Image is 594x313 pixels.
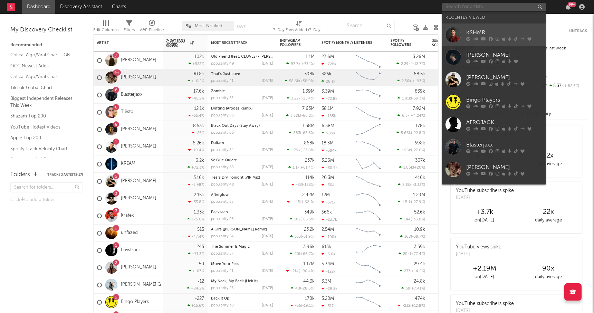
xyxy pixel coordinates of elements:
[195,24,222,28] span: Most Notified
[412,183,424,187] span: -3.33 %
[304,210,315,215] div: 349k
[414,141,425,145] div: 698k
[301,114,314,118] span: -60.2 %
[412,149,424,152] span: -27.6 %
[404,218,411,221] span: 144
[402,183,411,187] span: 2.15k
[211,89,225,93] a: Zombie
[415,158,425,163] div: 307k
[140,26,164,34] div: A&R Pipeline
[402,114,410,118] span: 6.5k
[516,216,580,225] div: daily average
[47,173,83,177] button: Tracked Artists(17)
[193,124,204,128] div: 8.53k
[412,235,424,239] span: -38.7 %
[211,124,260,128] a: Black Out Days (Stay Away)
[568,2,576,7] div: 99 +
[302,235,314,239] span: -51.9 %
[121,299,149,305] a: Bingo Players
[414,227,425,232] div: 10.9k
[432,212,460,220] div: 64.1
[262,200,273,204] div: [DATE]
[262,183,273,187] div: [DATE]
[301,62,314,66] span: +734 %
[211,159,237,162] a: Se Que Quiere
[290,234,315,239] div: ( )
[301,149,314,152] span: -27.8 %
[211,210,228,214] a: Paavsaan
[353,190,384,207] svg: Chart title
[322,55,334,59] div: 27.6M
[432,74,460,82] div: 84.1
[301,97,314,101] span: -25.4 %
[397,113,425,118] div: ( )
[211,245,273,249] div: The Summer Is Magic
[211,131,234,135] div: popularity: 65
[322,96,337,101] div: -72.8k
[466,28,542,37] div: KSHMR
[442,113,546,136] a: AFROJACK
[432,195,460,203] div: 37.0
[411,114,424,118] span: +4.24 %
[322,62,336,66] div: -728k
[290,114,300,118] span: 3.38k
[188,96,204,101] div: -45.2 %
[322,148,337,153] div: -384k
[396,131,425,135] div: ( )
[140,17,164,37] div: A&R Pipeline
[294,218,300,221] span: 182
[400,234,425,239] div: ( )
[414,72,425,76] div: 68.5k
[322,200,336,205] div: -371k
[398,182,425,187] div: ( )
[402,200,411,204] span: 1.51k
[322,131,335,135] div: 989k
[397,148,425,152] div: ( )
[415,124,425,128] div: 178k
[398,200,425,204] div: ( )
[10,84,76,92] a: TikTok Global Chart
[322,217,337,222] div: -23.7k
[197,245,204,249] div: 245
[10,62,76,70] a: OCC Newest Adds
[10,95,76,109] a: Biggest Independent Releases This Week
[121,92,142,98] a: Blasterjaxx
[516,208,580,216] div: 22 x
[301,218,314,221] span: -65.5 %
[322,252,335,256] div: -3.6k
[211,124,273,128] div: Black Out Days (Stay Away)
[10,145,76,153] a: Spotify Track Velocity Chart
[262,114,273,117] div: [DATE]
[273,26,325,34] div: 7-Day Fans Added (7-Day Fans Added)
[194,55,204,59] div: 102k
[211,262,239,266] a: Move Your Feet
[211,107,252,111] a: Drifting (Arodes Remix)
[189,61,204,66] div: +522 %
[121,75,156,80] a: [PERSON_NAME]
[287,200,315,204] div: ( )
[399,165,425,170] div: ( )
[294,252,299,256] span: 40
[322,193,330,197] div: 12M
[415,89,425,94] div: 839k
[211,228,267,231] a: A Gira ([PERSON_NAME] Remix)
[188,148,204,152] div: -19.4 %
[121,265,156,271] a: [PERSON_NAME]
[193,89,204,94] div: 17.6k
[397,79,425,83] div: ( )
[121,247,141,253] a: Luvstruck
[403,166,413,170] span: 1.06k
[262,79,273,83] div: [DATE]
[396,61,425,66] div: ( )
[193,176,204,180] div: 3.16k
[466,163,542,171] div: [PERSON_NAME]
[300,166,314,170] span: +61.4 %
[293,166,299,170] span: 1.1k
[403,252,410,256] span: 204
[211,279,258,283] a: My Neck, My Back (Lick It)
[353,173,384,190] svg: Chart title
[466,141,542,149] div: Blasterjaxx
[400,217,425,221] div: ( )
[194,106,204,111] div: 12.1k
[412,218,424,221] span: -36.8 %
